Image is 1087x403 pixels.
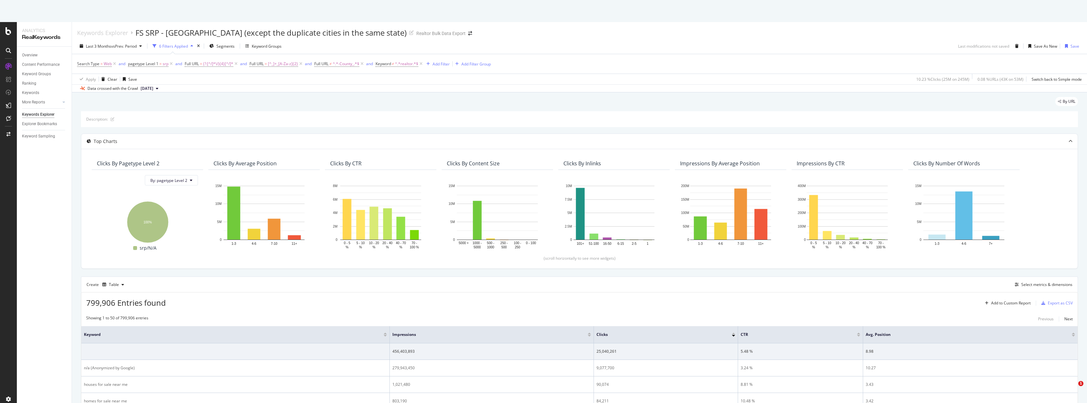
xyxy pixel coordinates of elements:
text: 250 [515,245,520,249]
button: Select metrics & dimensions [1012,281,1072,289]
text: 5M [450,220,455,223]
text: 4-6 [962,242,966,245]
span: Full URL [185,61,199,66]
text: 0 - 100 [526,241,536,245]
div: Add Filter [433,61,450,67]
div: FS SRP - [GEOGRAPHIC_DATA] (except the duplicate cities in the same state) [135,27,407,38]
button: and [175,61,182,67]
text: 70 - [411,241,417,245]
div: Clear [108,77,117,82]
button: Export as CSV [1039,298,1073,308]
div: n/a (Anonymized by Google) [84,365,387,371]
button: Last 3 MonthsvsPrev. Period [77,41,145,51]
a: Keyword Groups [22,71,67,77]
div: Analytics [22,27,66,34]
div: Clicks By CTR [330,160,362,167]
text: 15M [915,184,921,188]
text: 10M [449,202,455,206]
span: 1 [1078,381,1083,386]
div: Showing 1 to 50 of 799,906 entries [86,315,148,323]
div: legacy label [1055,97,1078,106]
text: 101+ [577,242,584,245]
text: 0 [687,238,689,242]
text: 300M [798,197,806,201]
div: A chart. [563,183,665,250]
div: Overview [22,52,38,59]
text: 2.5M [565,224,572,228]
div: Switch back to Simple mode [1032,77,1082,82]
div: and [175,61,182,66]
text: 8M [333,184,338,188]
span: By: pagetype Level 2 [150,178,187,183]
div: 10.27 [866,365,1075,371]
text: 2-5 [632,242,637,245]
div: Data crossed with the Crawl [87,86,138,91]
span: = [200,61,202,66]
text: 5M [568,211,572,215]
span: vs Prev. Period [111,43,137,49]
text: 11+ [758,242,764,245]
text: 20 - 40 [382,241,393,245]
text: 500 - [487,241,494,245]
text: 400M [798,184,806,188]
div: Clicks By Inlinks [563,160,601,167]
button: Clear [99,74,117,84]
span: (?:[^/]*\/){4}[^/]* [203,59,233,68]
text: 15M [449,184,455,188]
text: 11+ [292,242,297,245]
div: A chart. [97,198,198,244]
text: 1 [647,242,649,245]
iframe: Intercom live chat [1065,381,1081,397]
text: 10 - 20 [836,241,846,245]
span: [^_]+_[A-Za-z]{2} [268,59,298,68]
button: Previous [1038,315,1054,323]
a: Keyword Sampling [22,133,67,140]
div: 3.24 % [741,365,860,371]
span: CTR [741,332,847,338]
button: Apply [77,74,96,84]
div: and [240,61,247,66]
a: Keywords Explorer [77,29,128,36]
span: Full URL [249,61,264,66]
text: 4-6 [718,242,723,245]
button: Add Filter [424,60,450,68]
span: ^.*realtor.*$ [395,59,418,68]
text: 150M [681,197,689,201]
text: 7+ [989,242,993,245]
button: and [366,61,373,67]
div: Save As New [1034,43,1057,49]
text: % [852,245,855,249]
button: Keyword Groups [243,41,284,51]
div: A chart. [680,183,781,250]
div: 8.81 % [741,382,860,387]
button: [DATE] [138,85,161,92]
div: Add to Custom Report [991,301,1031,305]
text: 250 - [500,241,508,245]
button: By: pagetype Level 2 [145,175,198,185]
span: 799,906 Entries found [86,297,166,308]
text: 0 [336,238,338,242]
div: 456,403,893 [392,349,591,354]
button: and [305,61,312,67]
span: Impressions [392,332,578,338]
svg: A chart. [447,183,548,250]
text: 100 - [514,241,521,245]
a: Explorer Bookmarks [22,121,67,127]
span: Last 3 Months [86,43,111,49]
div: and [119,61,125,66]
div: Clicks By Number Of Words [913,160,980,167]
div: and [366,61,373,66]
svg: A chart. [330,183,431,250]
text: 1-3 [698,242,703,245]
button: and [240,61,247,67]
text: % [826,245,828,249]
text: 0 - 5 [810,241,817,245]
text: 5 - 10 [823,241,831,245]
div: 25,040,261 [596,349,735,354]
div: Keywords [22,89,39,96]
div: Content Performance [22,61,60,68]
text: 0 [570,238,572,242]
div: Keyword Groups [252,43,282,49]
div: Last modifications not saved [958,43,1009,49]
text: 7-10 [737,242,744,245]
